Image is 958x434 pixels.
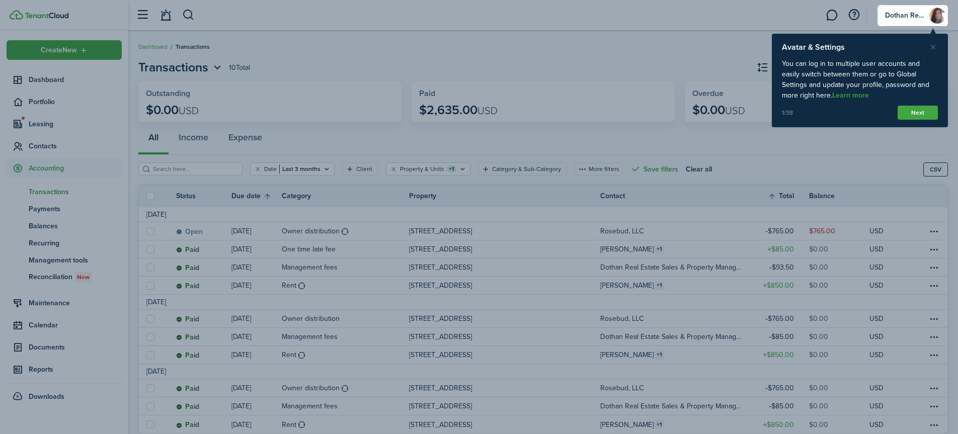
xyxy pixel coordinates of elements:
[898,106,938,120] button: Next
[928,43,938,52] button: Close product tour
[832,92,869,100] a: Learn more
[782,41,845,53] product-tour-step-title: Avatar & Settings
[782,108,793,117] span: 1/38
[782,53,938,106] product-tour-step-description: You can log in to multiple user accounts and easily switch between them or go to Global Settings ...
